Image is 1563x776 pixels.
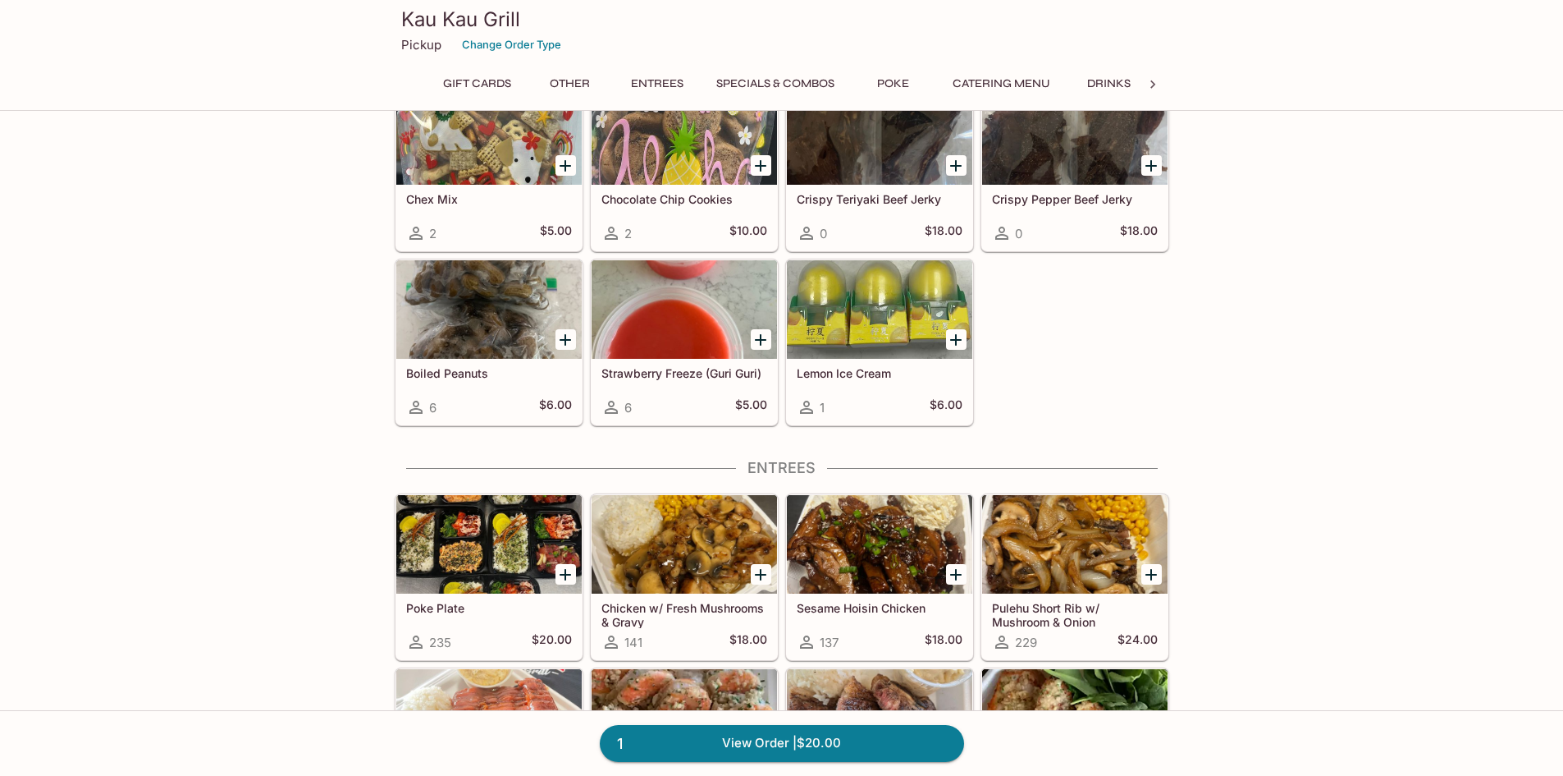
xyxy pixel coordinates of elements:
button: Add Chocolate Chip Cookies [751,155,771,176]
div: Garlic Shrimp [592,669,777,768]
a: Boiled Peanuts6$6.00 [395,259,583,425]
button: Drinks [1072,72,1146,95]
div: Chocolate Chip Cookies [592,86,777,185]
a: Poke Plate235$20.00 [395,494,583,660]
button: Poke [857,72,930,95]
a: Pulehu Short Rib w/ Mushroom & Onion229$24.00 [981,494,1168,660]
button: Add Chicken w/ Fresh Mushrooms & Gravy [751,564,771,585]
h5: Strawberry Freeze (Guri Guri) [601,366,767,380]
button: Add Crispy Teriyaki Beef Jerky [946,155,967,176]
button: Add Sesame Hoisin Chicken [946,564,967,585]
button: Add Pulehu Short Rib w/ Mushroom & Onion [1141,564,1162,585]
h5: Poke Plate [406,601,572,615]
button: Gift Cards [434,72,520,95]
div: Crispy Teriyaki Beef Jerky [787,86,972,185]
button: Add Lemon Ice Cream [946,329,967,350]
h5: Lemon Ice Cream [797,366,962,380]
div: Garlic Ahi [982,669,1168,768]
h5: $5.00 [735,397,767,417]
div: Chex Mix [396,86,582,185]
h5: Crispy Teriyaki Beef Jerky [797,192,962,206]
a: Lemon Ice Cream1$6.00 [786,259,973,425]
h5: Chicken w/ Fresh Mushrooms & Gravy [601,601,767,628]
h5: $18.00 [1120,223,1158,243]
button: Add Strawberry Freeze (Guri Guri) [751,329,771,350]
div: Pulehu Short Rib w/ Mushroom & Onion [982,495,1168,594]
div: Pulehu Beef Short Ribs [787,669,972,768]
h5: $10.00 [729,223,767,243]
div: Boiled Peanuts [396,260,582,359]
a: Chocolate Chip Cookies2$10.00 [591,85,778,251]
span: 6 [429,400,436,416]
h5: Sesame Hoisin Chicken [797,601,962,615]
p: Pickup [401,37,441,53]
div: Poke Plate [396,495,582,594]
h3: Kau Kau Grill [401,7,1163,32]
h5: $20.00 [532,632,572,652]
h5: Chex Mix [406,192,572,206]
div: Sesame Hoisin Chicken [787,495,972,594]
button: Specials & Combos [707,72,843,95]
button: Other [533,72,607,95]
h5: Boiled Peanuts [406,366,572,380]
h5: $24.00 [1117,632,1158,652]
a: 1View Order |$20.00 [600,725,964,761]
a: Chex Mix2$5.00 [395,85,583,251]
button: Catering Menu [944,72,1059,95]
div: BBQ Ribs [396,669,582,768]
h5: $6.00 [930,397,962,417]
h5: Crispy Pepper Beef Jerky [992,192,1158,206]
h5: Chocolate Chip Cookies [601,192,767,206]
span: 6 [624,400,632,416]
a: Crispy Pepper Beef Jerky0$18.00 [981,85,1168,251]
span: 0 [1015,226,1022,241]
a: Crispy Teriyaki Beef Jerky0$18.00 [786,85,973,251]
div: Strawberry Freeze (Guri Guri) [592,260,777,359]
div: Chicken w/ Fresh Mushrooms & Gravy [592,495,777,594]
h5: $18.00 [925,632,962,652]
span: 2 [429,226,436,241]
h5: $5.00 [540,223,572,243]
a: Strawberry Freeze (Guri Guri)6$5.00 [591,259,778,425]
button: Change Order Type [455,32,569,57]
h5: $6.00 [539,397,572,417]
span: 141 [624,635,642,650]
div: Lemon Ice Cream [787,260,972,359]
a: Sesame Hoisin Chicken137$18.00 [786,494,973,660]
div: Crispy Pepper Beef Jerky [982,86,1168,185]
span: 2 [624,226,632,241]
span: 229 [1015,635,1037,650]
button: Entrees [620,72,694,95]
button: Add Crispy Pepper Beef Jerky [1141,155,1162,176]
button: Add Chex Mix [555,155,576,176]
span: 137 [820,635,839,650]
h5: $18.00 [729,632,767,652]
span: 1 [607,732,633,755]
button: Add Poke Plate [555,564,576,585]
span: 235 [429,635,451,650]
h4: Entrees [395,459,1169,477]
a: Chicken w/ Fresh Mushrooms & Gravy141$18.00 [591,494,778,660]
span: 0 [820,226,827,241]
span: 1 [820,400,825,416]
h5: $18.00 [925,223,962,243]
h5: Pulehu Short Rib w/ Mushroom & Onion [992,601,1158,628]
button: Add Boiled Peanuts [555,329,576,350]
